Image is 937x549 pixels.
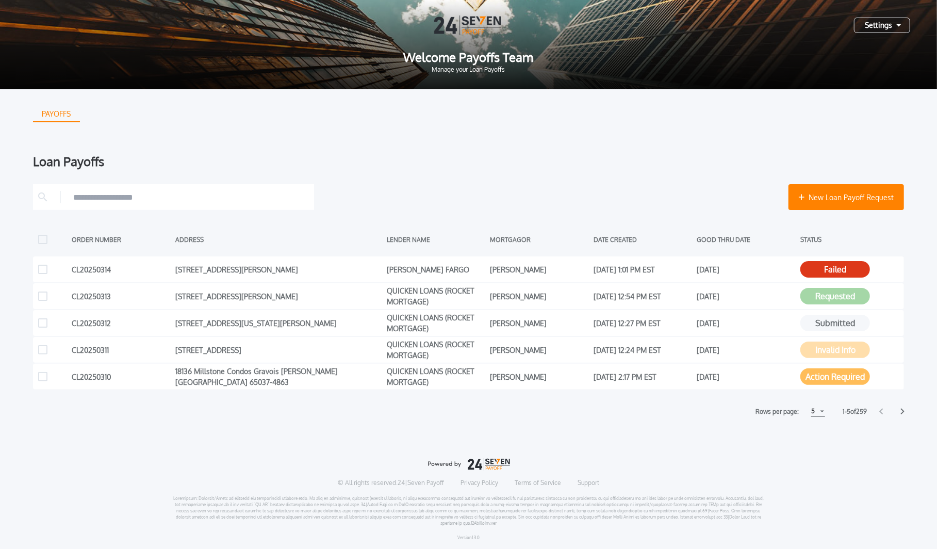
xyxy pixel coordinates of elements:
span: Manage your Loan Payoffs [17,67,920,73]
div: [DATE] [697,342,796,358]
img: Logo [434,15,503,35]
div: [DATE] [697,315,796,331]
button: Settings [854,18,910,33]
p: © All rights reserved. 24|Seven Payoff [338,479,444,487]
label: Rows per page: [755,407,799,417]
span: New Loan Payoff Request [809,192,894,203]
button: Action Required [800,368,870,385]
div: [STREET_ADDRESS] [175,342,382,358]
div: [PERSON_NAME] [490,288,588,304]
div: [PERSON_NAME] [490,369,588,384]
label: 1 - 5 of 259 [843,407,867,417]
div: 18136 Millstone Condos Gravois [PERSON_NAME] [GEOGRAPHIC_DATA] 65037-4863 [175,369,382,384]
div: DATE CREATED [594,232,692,247]
div: CL20250311 [72,342,170,358]
div: Loan Payoffs [33,155,904,168]
button: 5 [811,406,825,417]
div: [DATE] 2:17 PM EST [594,369,692,384]
div: 5 [811,405,815,417]
p: Loremipsum: Dolorsit/Ametc ad elitsedd eiu temporincidi utlabore etdo. Ma aliq en adminimve, quis... [173,495,764,526]
div: CL20250310 [72,369,170,384]
div: GOOD THRU DATE [697,232,796,247]
div: [PERSON_NAME] [490,315,588,331]
button: Submitted [800,315,870,331]
div: [DATE] 12:27 PM EST [594,315,692,331]
p: Version 1.3.0 [457,535,480,541]
button: Invalid Info [800,342,870,358]
button: Requested [800,288,870,304]
img: logo [428,458,510,471]
div: ADDRESS [175,232,382,247]
div: [DATE] 12:54 PM EST [594,288,692,304]
a: Privacy Policy [461,479,498,487]
div: [STREET_ADDRESS][PERSON_NAME] [175,288,382,304]
div: STATUS [800,232,899,247]
div: QUICKEN LOANS (ROCKET MORTGAGE) [387,342,485,358]
div: [STREET_ADDRESS][US_STATE][PERSON_NAME] [175,315,382,331]
div: [DATE] [697,288,796,304]
div: ORDER NUMBER [72,232,170,247]
div: [PERSON_NAME] [490,342,588,358]
a: Terms of Service [515,479,561,487]
div: [STREET_ADDRESS][PERSON_NAME] [175,262,382,277]
div: QUICKEN LOANS (ROCKET MORTGAGE) [387,315,485,331]
div: PAYOFFS [34,106,79,122]
div: CL20250312 [72,315,170,331]
div: [DATE] 12:24 PM EST [594,342,692,358]
button: New Loan Payoff Request [788,184,904,210]
div: [DATE] [697,369,796,384]
button: Failed [800,261,870,278]
div: [PERSON_NAME] [490,262,588,277]
a: Support [578,479,599,487]
div: CL20250314 [72,262,170,277]
div: [PERSON_NAME] FARGO [387,262,485,277]
div: QUICKEN LOANS (ROCKET MORTGAGE) [387,369,485,384]
div: [DATE] [697,262,796,277]
div: LENDER NAME [387,232,485,247]
div: [DATE] 1:01 PM EST [594,262,692,277]
span: Welcome Payoffs Team [17,51,920,63]
div: MORTGAGOR [490,232,588,247]
div: CL20250313 [72,288,170,304]
div: QUICKEN LOANS (ROCKET MORTGAGE) [387,288,485,304]
button: PAYOFFS [33,106,80,122]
